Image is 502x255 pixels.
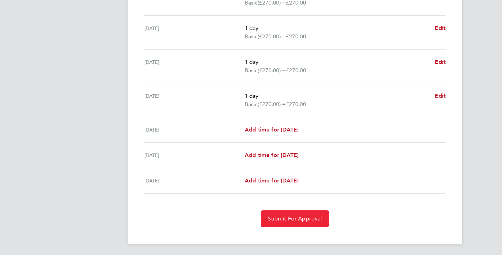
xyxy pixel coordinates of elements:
[245,152,298,158] span: Add time for [DATE]
[245,24,429,32] p: 1 day
[144,177,245,185] div: [DATE]
[245,126,298,134] a: Add time for [DATE]
[286,33,306,40] span: £270.00
[286,67,306,74] span: £270.00
[268,215,322,222] span: Submit For Approval
[245,177,298,185] a: Add time for [DATE]
[245,66,258,75] span: Basic
[245,151,298,159] a: Add time for [DATE]
[245,32,258,41] span: Basic
[245,92,429,100] p: 1 day
[435,92,446,100] a: Edit
[245,58,429,66] p: 1 day
[245,126,298,133] span: Add time for [DATE]
[258,67,286,74] span: (£270.00) =
[144,24,245,41] div: [DATE]
[258,101,286,107] span: (£270.00) =
[435,24,446,32] a: Edit
[435,25,446,31] span: Edit
[435,58,446,66] a: Edit
[144,92,245,108] div: [DATE]
[261,210,329,227] button: Submit For Approval
[144,126,245,134] div: [DATE]
[245,100,258,108] span: Basic
[258,33,286,40] span: (£270.00) =
[144,151,245,159] div: [DATE]
[435,59,446,65] span: Edit
[286,101,306,107] span: £270.00
[245,177,298,184] span: Add time for [DATE]
[144,58,245,75] div: [DATE]
[435,92,446,99] span: Edit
